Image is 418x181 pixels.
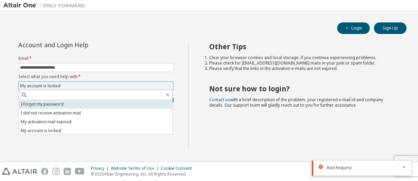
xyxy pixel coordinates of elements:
[41,168,48,175] img: facebook.svg
[75,168,85,175] img: youtube.svg
[91,171,196,177] p: © 2025 Altair Engineering, Inc. All Rights Reserved.
[327,165,352,170] span: Bad Request
[111,166,161,171] div: Website Terms of Use
[18,74,173,79] label: Select what you need help with
[209,60,394,66] li: Please check for [EMAIL_ADDRESS][DOMAIN_NAME] mails in your junk or spam folder.
[209,55,394,60] li: Clear your browser cookies and local storage, if you continue experiencing problems.
[374,22,406,34] button: Sign Up
[18,56,173,61] label: Email
[3,2,88,9] img: Altair One
[209,42,394,51] h2: Other Tips
[18,42,143,48] div: Account and Login Help
[161,166,196,171] div: Cookie Consent
[19,82,62,90] div: My account is locked
[64,168,71,175] img: linkedin.svg
[209,84,394,93] h2: Not sure how to login?
[2,168,37,175] img: altair_logo.svg
[337,22,370,34] button: Login
[91,166,111,171] div: Privacy
[209,97,383,108] span: with a brief description of the problem, your registered e-mail id and company details. Our suppo...
[209,97,230,103] a: Contact us
[19,82,173,90] div: My account is locked
[19,100,172,109] li: I forgot my password
[52,168,60,175] img: instagram.svg
[209,66,394,71] li: Please verify that the links in the activation e-mails are not expired.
